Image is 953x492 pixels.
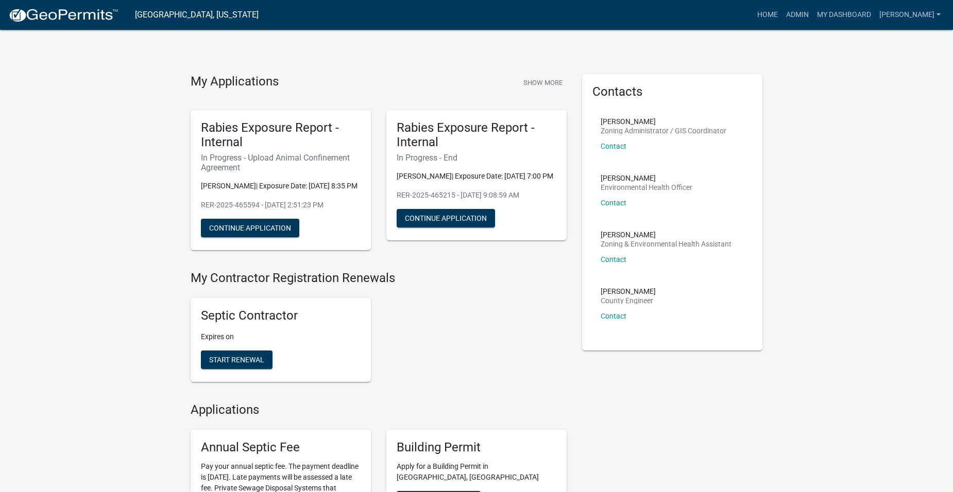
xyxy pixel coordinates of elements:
[201,200,361,210] p: RER-2025-465594 - [DATE] 2:51:23 PM
[397,440,556,455] h5: Building Permit
[601,288,656,295] p: [PERSON_NAME]
[397,461,556,483] p: Apply for a Building Permit in [GEOGRAPHIC_DATA], [GEOGRAPHIC_DATA]
[201,350,273,369] button: Start Renewal
[135,6,259,24] a: [GEOGRAPHIC_DATA], [US_STATE]
[191,402,567,417] h4: Applications
[201,440,361,455] h5: Annual Septic Fee
[191,271,567,390] wm-registration-list-section: My Contractor Registration Renewals
[813,5,875,25] a: My Dashboard
[201,308,361,323] h5: Septic Contractor
[209,356,264,364] span: Start Renewal
[397,209,495,227] button: Continue Application
[601,297,656,304] p: County Engineer
[397,171,556,182] p: [PERSON_NAME]| Exposure Date: [DATE] 7:00 PM
[201,331,361,342] p: Expires on
[191,74,279,90] h4: My Applications
[201,181,361,191] p: [PERSON_NAME]| Exposure Date: [DATE] 8:35 PM
[592,84,752,99] h5: Contacts
[601,118,726,125] p: [PERSON_NAME]
[601,255,626,263] a: Contact
[601,184,692,191] p: Environmental Health Officer
[397,153,556,163] h6: In Progress - End
[875,5,945,25] a: [PERSON_NAME]
[601,127,726,134] p: Zoning Administrator / GIS Coordinator
[782,5,813,25] a: Admin
[519,74,567,91] button: Show More
[191,271,567,286] h4: My Contractor Registration Renewals
[397,120,556,150] h5: Rabies Exposure Report - Internal
[201,120,361,150] h5: Rabies Exposure Report - Internal
[201,219,299,237] button: Continue Application
[753,5,782,25] a: Home
[201,153,361,172] h6: In Progress - Upload Animal Confinement Agreement
[601,312,626,320] a: Contact
[601,142,626,150] a: Contact
[397,190,556,201] p: RER-2025-465215 - [DATE] 9:08:59 AM
[601,240,731,248] p: Zoning & Environmental Health Assistant
[601,231,731,238] p: [PERSON_NAME]
[601,199,626,207] a: Contact
[601,174,692,182] p: [PERSON_NAME]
